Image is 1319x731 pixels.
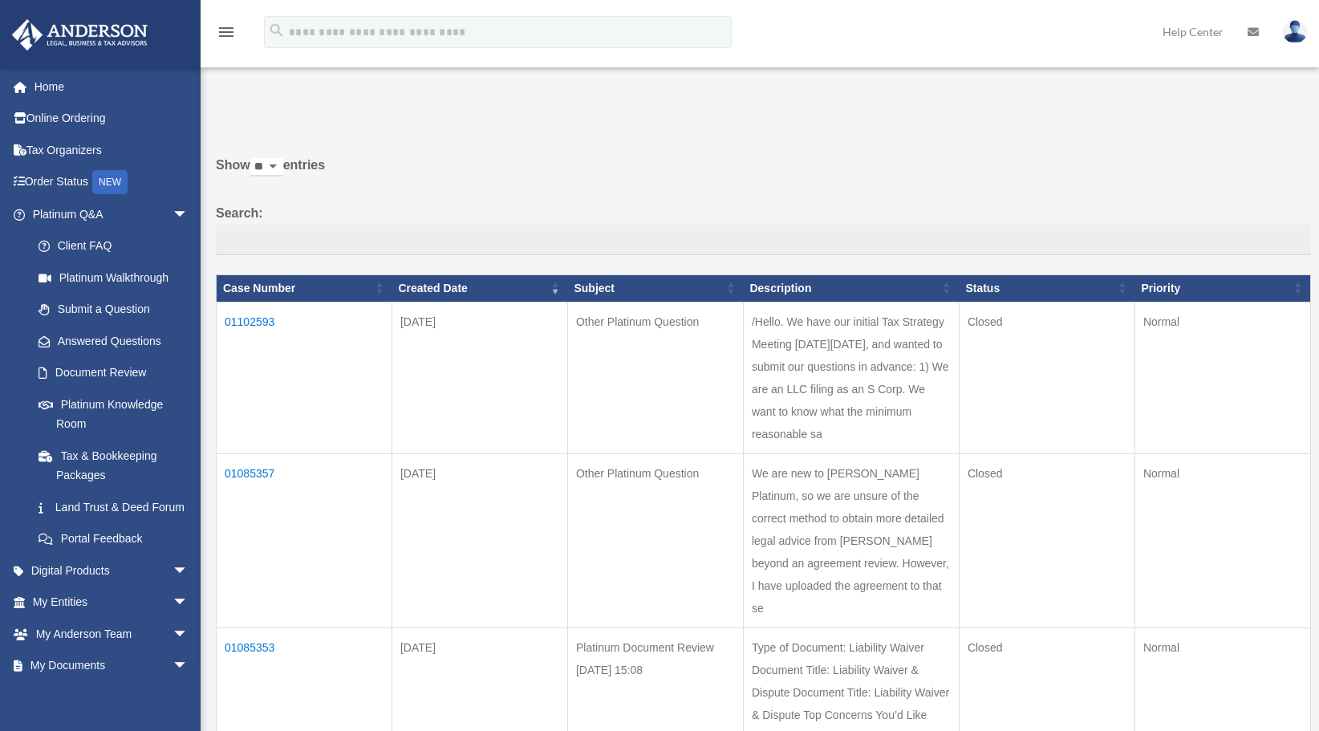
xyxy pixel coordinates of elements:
a: Platinum Walkthrough [22,262,205,294]
td: [DATE] [392,453,567,627]
i: search [268,22,286,39]
td: Normal [1134,302,1310,453]
a: Tax Organizers [11,134,213,166]
input: Search: [216,225,1311,255]
a: My Entitiesarrow_drop_down [11,587,213,619]
td: [DATE] [392,302,567,453]
td: 01102593 [217,302,392,453]
a: Order StatusNEW [11,166,213,199]
img: User Pic [1283,20,1307,43]
a: Answered Questions [22,325,197,357]
a: Online Ordering [11,103,213,135]
td: 01085357 [217,453,392,627]
a: Portal Feedback [22,523,205,555]
div: NEW [92,170,128,194]
label: Search: [216,202,1311,255]
a: Tax & Bookkeeping Packages [22,440,205,491]
a: Submit a Question [22,294,205,326]
td: Other Platinum Question [567,302,743,453]
th: Status: activate to sort column ascending [959,274,1134,302]
a: Document Review [22,357,205,389]
td: /Hello. We have our initial Tax Strategy Meeting [DATE][DATE], and wanted to submit our questions... [743,302,959,453]
a: My Documentsarrow_drop_down [11,650,213,682]
th: Created Date: activate to sort column ascending [392,274,567,302]
a: Digital Productsarrow_drop_down [11,554,213,587]
span: arrow_drop_down [172,198,205,231]
th: Subject: activate to sort column ascending [567,274,743,302]
span: arrow_drop_down [172,650,205,683]
span: arrow_drop_down [172,554,205,587]
td: Closed [959,453,1134,627]
a: Platinum Q&Aarrow_drop_down [11,198,205,230]
a: My Anderson Teamarrow_drop_down [11,618,213,650]
a: Home [11,71,213,103]
td: We are new to [PERSON_NAME] Platinum, so we are unsure of the correct method to obtain more detai... [743,453,959,627]
td: Other Platinum Question [567,453,743,627]
label: Show entries [216,154,1311,193]
img: Anderson Advisors Platinum Portal [7,19,152,51]
a: menu [217,28,236,42]
a: Client FAQ [22,230,205,262]
span: arrow_drop_down [172,587,205,619]
th: Priority: activate to sort column ascending [1134,274,1310,302]
th: Description: activate to sort column ascending [743,274,959,302]
select: Showentries [250,158,283,177]
td: Normal [1134,453,1310,627]
td: Closed [959,302,1134,453]
span: arrow_drop_down [172,618,205,651]
i: menu [217,22,236,42]
a: Platinum Knowledge Room [22,388,205,440]
th: Case Number: activate to sort column ascending [217,274,392,302]
a: Land Trust & Deed Forum [22,491,205,523]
